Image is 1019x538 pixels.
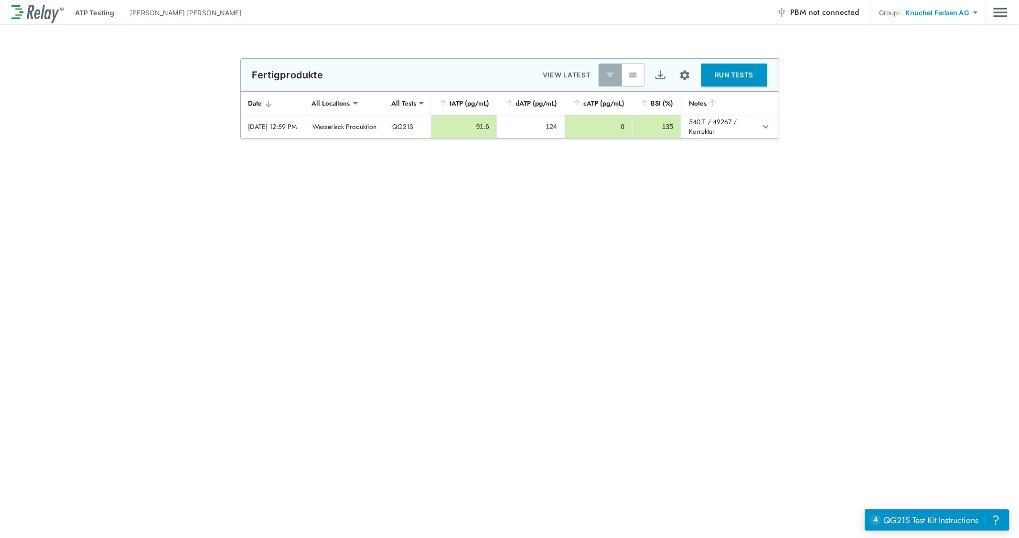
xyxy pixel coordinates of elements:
[241,92,779,139] table: sticky table
[305,115,385,138] td: Wasserlack Produktion
[701,64,767,86] button: RUN TESTS
[605,70,615,80] img: Latest
[628,70,638,80] img: View All
[573,122,624,131] div: 0
[672,63,697,88] button: Site setup
[758,118,774,135] button: expand row
[777,8,786,17] img: Offline Icon
[865,509,1009,531] iframe: Resource center
[809,7,859,18] span: not connected
[572,97,624,109] div: cATP (pg/mL)
[993,3,1008,22] button: Main menu
[505,122,557,131] div: 124
[75,8,114,18] p: ATP Testing
[879,8,901,18] p: Group:
[439,97,489,109] div: tATP (pg/mL)
[649,64,672,86] button: Export
[252,69,323,81] p: Fertigprodukte
[248,122,297,131] div: [DATE] 12:59 PM
[790,6,859,19] span: PBM
[543,69,591,81] p: VIEW LATEST
[689,97,750,109] div: Notes
[640,97,673,109] div: BSI (%)
[385,94,423,113] div: All Tests
[773,3,863,22] button: PBM not connected
[679,69,691,81] img: Settings Icon
[11,2,64,23] img: LuminUltra Relay
[640,122,673,131] div: 135
[241,92,305,115] th: Date
[654,69,666,81] img: Export Icon
[504,97,557,109] div: dATP (pg/mL)
[681,115,757,138] td: 540.T / 49267 / Korrektur
[439,122,489,131] div: 91.6
[385,115,431,138] td: QG21S
[305,94,357,113] div: All Locations
[993,3,1008,22] img: Drawer Icon
[130,8,242,18] p: [PERSON_NAME] [PERSON_NAME]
